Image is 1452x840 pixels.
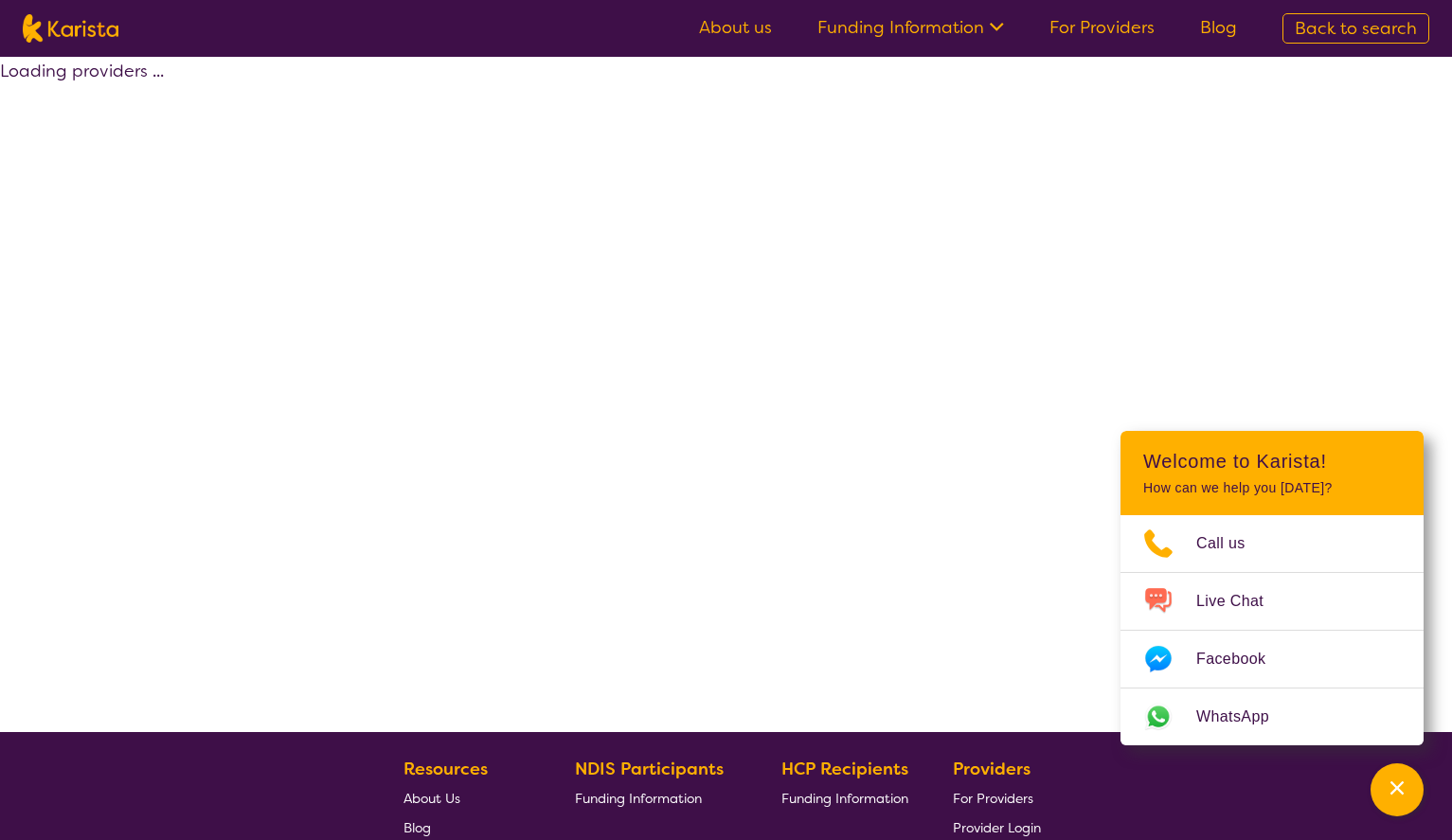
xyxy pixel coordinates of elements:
span: About Us [403,790,460,807]
a: For Providers [953,783,1041,813]
a: About us [699,16,772,39]
span: Funding Information [781,790,908,807]
ul: Choose channel [1120,515,1424,745]
p: How can we help you [DATE]? [1143,480,1401,496]
div: Channel Menu [1120,431,1424,745]
a: Web link opens in a new tab. [1120,688,1424,745]
span: Provider Login [953,819,1041,836]
a: For Providers [1049,16,1155,39]
span: Funding Information [575,790,702,807]
a: Blog [1200,16,1237,39]
span: Back to search [1295,17,1417,40]
a: About Us [403,783,530,813]
a: Funding Information [817,16,1004,39]
a: Funding Information [781,783,908,813]
a: Back to search [1282,13,1429,44]
h2: Welcome to Karista! [1143,450,1401,473]
button: Channel Menu [1371,763,1424,816]
span: Facebook [1196,645,1288,673]
a: Funding Information [575,783,738,813]
span: For Providers [953,790,1033,807]
span: Live Chat [1196,587,1286,616]
span: Call us [1196,529,1268,558]
span: Blog [403,819,431,836]
b: NDIS Participants [575,758,724,780]
b: HCP Recipients [781,758,908,780]
img: Karista logo [23,14,118,43]
span: WhatsApp [1196,703,1292,731]
b: Providers [953,758,1031,780]
b: Resources [403,758,488,780]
